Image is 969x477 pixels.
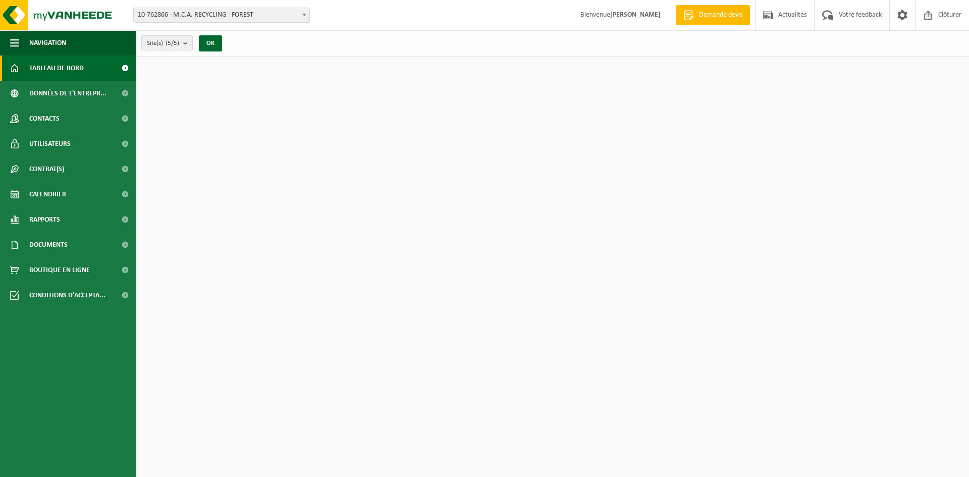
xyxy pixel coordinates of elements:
[199,35,222,51] button: OK
[29,283,105,308] span: Conditions d'accepta...
[134,8,309,22] span: 10-762866 - M.C.A. RECYCLING - FOREST
[29,131,71,156] span: Utilisateurs
[29,30,66,56] span: Navigation
[29,81,106,106] span: Données de l'entrepr...
[166,40,179,46] count: (5/5)
[29,257,90,283] span: Boutique en ligne
[29,56,84,81] span: Tableau de bord
[676,5,750,25] a: Demande devis
[133,8,310,23] span: 10-762866 - M.C.A. RECYCLING - FOREST
[29,156,64,182] span: Contrat(s)
[147,36,179,51] span: Site(s)
[29,182,66,207] span: Calendrier
[141,35,193,50] button: Site(s)(5/5)
[29,207,60,232] span: Rapports
[29,106,60,131] span: Contacts
[696,10,745,20] span: Demande devis
[29,232,68,257] span: Documents
[610,11,661,19] strong: [PERSON_NAME]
